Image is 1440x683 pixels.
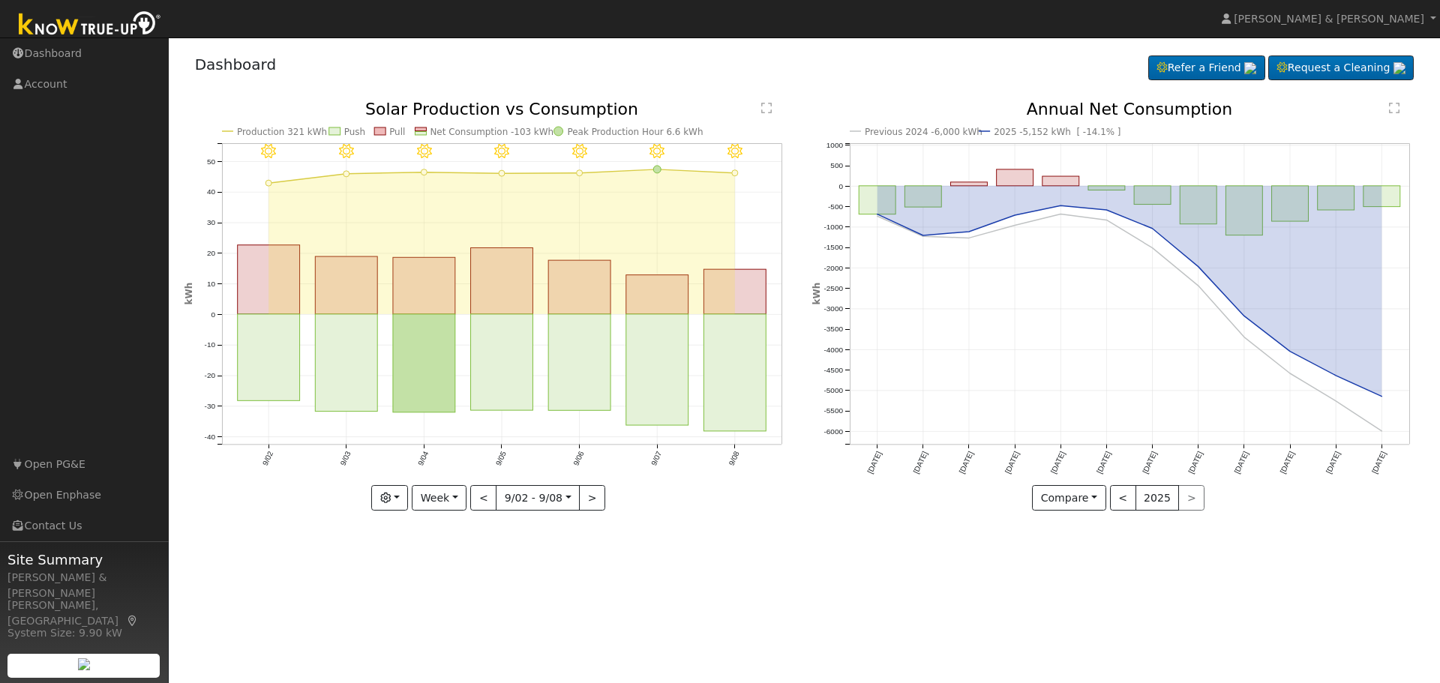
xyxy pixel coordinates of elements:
text: [DATE] [1095,450,1112,475]
circle: onclick="" [1195,283,1201,289]
text: -5500 [823,407,843,415]
rect: onclick="" [1134,186,1171,205]
circle: onclick="" [1057,211,1063,217]
text:  [761,102,772,114]
text:  [1389,102,1399,114]
text: -4000 [823,346,843,354]
circle: onclick="" [265,180,271,186]
span: Site Summary [7,550,160,570]
text: [DATE] [865,450,883,475]
text: 10 [206,280,215,288]
i: 9/06 - Clear [572,144,587,159]
rect: onclick="" [548,260,610,314]
circle: onclick="" [874,214,880,220]
text: Pull [389,127,405,137]
text: -2500 [823,284,843,292]
text: 20 [206,249,215,257]
text: [DATE] [912,450,929,475]
circle: onclick="" [1333,373,1339,379]
text: 9/08 [727,450,741,467]
text: [DATE] [1003,450,1021,475]
text: -1000 [823,223,843,231]
div: System Size: 9.90 kW [7,625,160,641]
text: -3500 [823,325,843,334]
text: Annual Net Consumption [1027,100,1233,118]
text: [DATE] [958,450,975,475]
circle: onclick="" [874,211,880,217]
circle: onclick="" [1012,223,1018,229]
rect: onclick="" [315,314,377,412]
text: Production 321 kWh [237,127,327,137]
button: Week [412,485,466,511]
rect: onclick="" [237,245,299,314]
circle: onclick="" [1287,349,1293,355]
circle: onclick="" [1150,245,1156,251]
text: -5000 [823,386,843,394]
button: > [579,485,605,511]
img: retrieve [78,658,90,670]
circle: onclick="" [653,166,661,173]
rect: onclick="" [237,314,299,400]
text: 9/02 [261,450,274,467]
text: [DATE] [1279,450,1296,475]
text: kWh [811,283,822,305]
circle: onclick="" [1379,394,1385,400]
circle: onclick="" [966,229,972,235]
button: 9/02 - 9/08 [496,485,580,511]
rect: onclick="" [626,314,688,425]
rect: onclick="" [1088,186,1125,190]
circle: onclick="" [1012,212,1018,218]
circle: onclick="" [920,232,926,238]
text: Push [343,127,364,137]
rect: onclick="" [393,314,455,412]
rect: onclick="" [1272,186,1309,221]
img: Know True-Up [11,8,169,42]
circle: onclick="" [1379,428,1385,434]
text: -500 [828,202,843,211]
circle: onclick="" [421,169,427,175]
text: -10 [204,341,215,349]
text: Previous 2024 -6,000 kWh [865,127,982,137]
text: 9/05 [494,450,508,467]
text: -20 [204,372,215,380]
text: 40 [206,188,215,196]
circle: onclick="" [1057,203,1063,209]
circle: onclick="" [1104,207,1110,213]
text: [DATE] [1370,450,1387,475]
div: [PERSON_NAME], [GEOGRAPHIC_DATA] [7,598,160,629]
text: 0 [211,310,215,319]
text: 9/03 [338,450,352,467]
rect: onclick="" [393,258,455,315]
text: -30 [204,402,215,410]
circle: onclick="" [966,235,972,241]
button: 2025 [1135,485,1180,511]
rect: onclick="" [470,248,532,314]
circle: onclick="" [499,170,505,176]
rect: onclick="" [626,275,688,314]
text: 1000 [826,141,844,149]
text: Solar Production vs Consumption [365,100,638,118]
rect: onclick="" [1226,186,1263,235]
rect: onclick="" [1318,186,1354,210]
a: Refer a Friend [1148,55,1265,81]
text: 2025 -5,152 kWh [ -14.1% ] [994,127,1120,137]
text: [DATE] [1324,450,1342,475]
text: 0 [838,182,843,190]
i: 9/07 - Clear [649,144,664,159]
button: Compare [1032,485,1106,511]
text: 9/06 [571,450,585,467]
text: kWh [184,283,194,305]
text: [DATE] [1233,450,1250,475]
text: 9/04 [416,450,430,467]
i: 9/04 - Clear [416,144,431,159]
text: -2000 [823,264,843,272]
rect: onclick="" [904,186,941,207]
text: 50 [206,157,215,166]
rect: onclick="" [703,314,766,431]
text: -3000 [823,304,843,313]
i: 9/05 - Clear [494,144,509,159]
circle: onclick="" [576,170,582,176]
text: [DATE] [1049,450,1066,475]
circle: onclick="" [343,171,349,177]
text: 30 [206,218,215,226]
